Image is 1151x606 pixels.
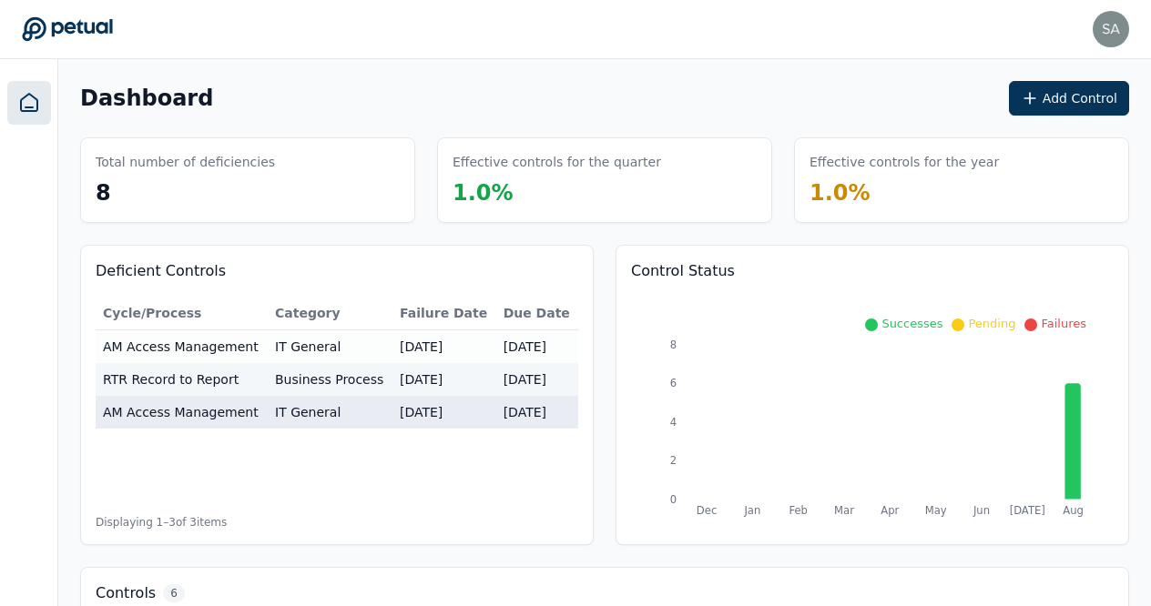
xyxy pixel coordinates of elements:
span: Pending [968,317,1015,330]
h3: Deficient Controls [96,260,578,282]
h3: Effective controls for the year [810,153,999,171]
td: [DATE] [496,396,578,429]
h3: Effective controls for the quarter [453,153,661,171]
tspan: Apr [881,504,899,517]
td: RTR Record to Report [96,363,268,396]
button: Add Control [1009,81,1129,116]
span: 1.0 % [810,180,871,206]
span: 6 [163,584,185,602]
tspan: Jan [743,504,760,517]
tspan: 6 [670,377,677,389]
td: [DATE] [392,396,496,429]
td: Business Process [268,363,392,396]
tspan: Jun [973,504,990,517]
span: Displaying 1– 3 of 3 items [96,515,227,530]
th: Failure Date [392,297,496,330]
td: AM Access Management [96,330,268,364]
span: 8 [96,180,111,206]
tspan: 0 [670,493,677,506]
tspan: Mar [834,504,854,517]
span: Successes [881,317,942,330]
td: IT General [268,330,392,364]
tspan: 8 [670,338,677,351]
a: Dashboard [7,81,51,125]
td: [DATE] [496,363,578,396]
tspan: Dec [697,504,717,517]
th: Due Date [496,297,578,330]
tspan: Feb [789,504,808,517]
h1: Dashboard [80,84,213,113]
td: [DATE] [496,330,578,364]
th: Category [268,297,392,330]
td: AM Access Management [96,396,268,429]
tspan: 4 [670,416,677,429]
tspan: May [925,504,947,517]
h3: Control Status [631,260,1114,282]
td: [DATE] [392,330,496,364]
tspan: [DATE] [1010,504,1045,517]
h3: Controls [96,582,156,604]
h3: Total number of deficiencies [96,153,275,171]
a: Go to Dashboard [22,16,113,42]
span: 1.0 % [453,180,514,206]
td: [DATE] [392,363,496,396]
td: IT General [268,396,392,429]
img: sapna.rao@arm.com [1093,11,1129,47]
th: Cycle/Process [96,297,268,330]
tspan: 2 [670,454,677,467]
tspan: Aug [1063,504,1084,517]
span: Failures [1041,317,1086,330]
